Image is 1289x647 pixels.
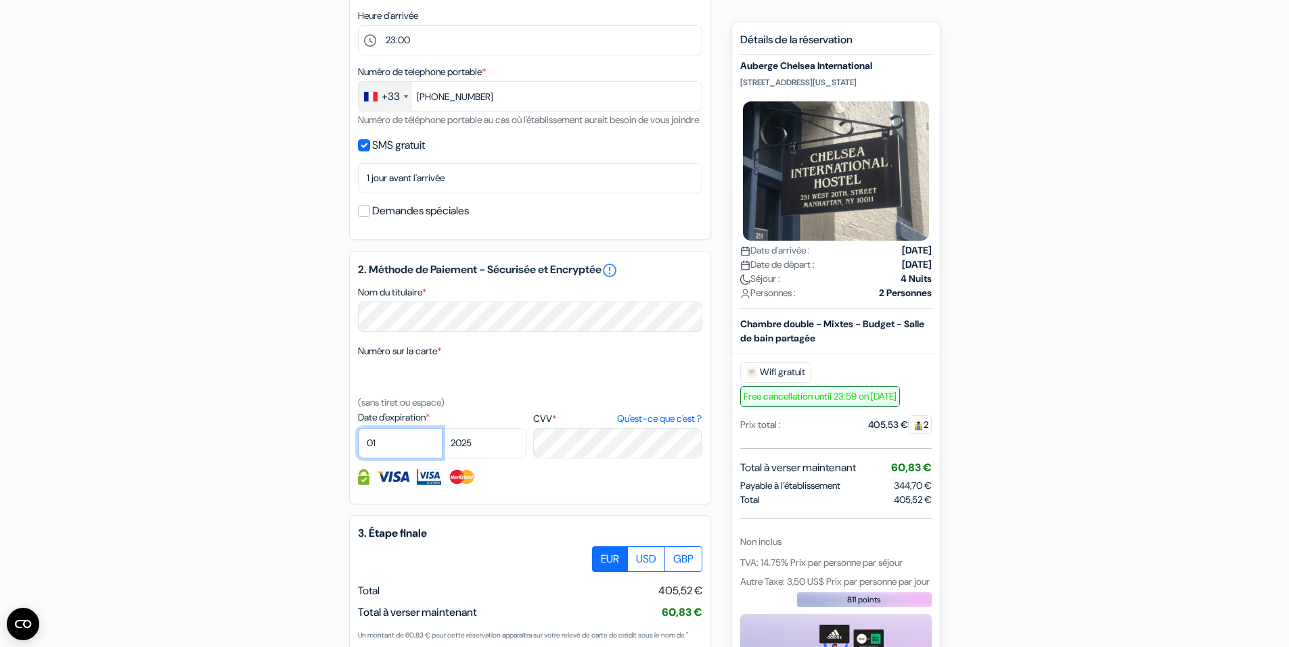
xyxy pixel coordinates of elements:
img: Visa [376,469,410,485]
img: guest.svg [913,420,924,430]
strong: 2 Personnes [879,285,932,299]
img: Master Card [448,469,476,485]
a: error_outline [602,262,618,279]
label: EUR [592,546,628,572]
span: Personnes : [740,285,796,299]
span: 344,70 € [894,479,932,491]
strong: 4 Nuits [901,271,932,285]
label: Numéro de telephone portable [358,65,486,79]
h5: 3. Étape finale [358,527,702,540]
span: 60,83 € [891,460,932,474]
small: (sans tiret ou espace) [358,396,445,408]
label: Nom du titulaire [358,285,426,299]
span: Séjour : [740,271,780,285]
span: Total [358,583,380,598]
div: Basic radio toggle button group [593,546,702,572]
div: Non inclus [740,534,932,548]
label: USD [627,546,665,572]
span: Date de départ : [740,257,815,271]
label: Numéro sur la carte [358,344,441,358]
label: Date d'expiration [358,410,526,425]
h5: 2. Méthode de Paiement - Sécurisée et Encryptée [358,262,702,279]
img: moon.svg [740,274,750,284]
img: user_icon.svg [740,288,750,298]
h5: Détails de la réservation [740,33,932,55]
b: Chambre double - Mixtes - Budget - Salle de bain partagée [740,317,924,343]
div: 405,53 € [868,417,932,431]
span: Free cancellation until 23:59 on [DATE] [740,385,900,406]
span: Total [740,492,760,506]
img: Visa Electron [417,469,441,485]
label: SMS gratuit [372,136,425,155]
img: calendar.svg [740,260,750,270]
label: CVV [533,412,702,426]
span: 811 points [847,593,881,605]
div: Prix total : [740,417,781,431]
img: Information de carte de crédit entièrement encryptée et sécurisée [358,469,369,485]
span: Total à verser maintenant [358,605,477,619]
img: calendar.svg [740,245,750,256]
div: +33 [382,89,400,105]
strong: [DATE] [902,243,932,257]
label: Demandes spéciales [372,201,469,220]
label: Heure d'arrivée [358,9,418,23]
label: GBP [664,546,702,572]
span: Autre Taxe: 3,50 US$ Prix par personne par jour [740,575,930,587]
span: Payable à l’établissement [740,478,840,492]
a: Qu'est-ce que c'est ? [617,412,702,426]
div: France: +33 [359,82,412,111]
span: 60,83 € [662,605,702,619]
span: 2 [908,414,932,433]
small: Numéro de téléphone portable au cas où l'établissement aurait besoin de vous joindre [358,114,699,126]
span: Total à verser maintenant [740,459,856,475]
h5: Auberge Chelsea International [740,60,932,72]
span: Wifi gratuit [740,362,811,382]
span: Date d'arrivée : [740,243,810,257]
input: 6 12 34 56 78 [358,81,702,112]
img: free_wifi.svg [746,366,757,377]
p: [STREET_ADDRESS][US_STATE] [740,77,932,88]
span: TVA: 14.75% Prix par personne par séjour [740,556,903,568]
strong: [DATE] [902,257,932,271]
span: 405,52 € [658,583,702,599]
span: 405,52 € [894,492,932,506]
button: Ouvrir le widget CMP [7,608,39,640]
